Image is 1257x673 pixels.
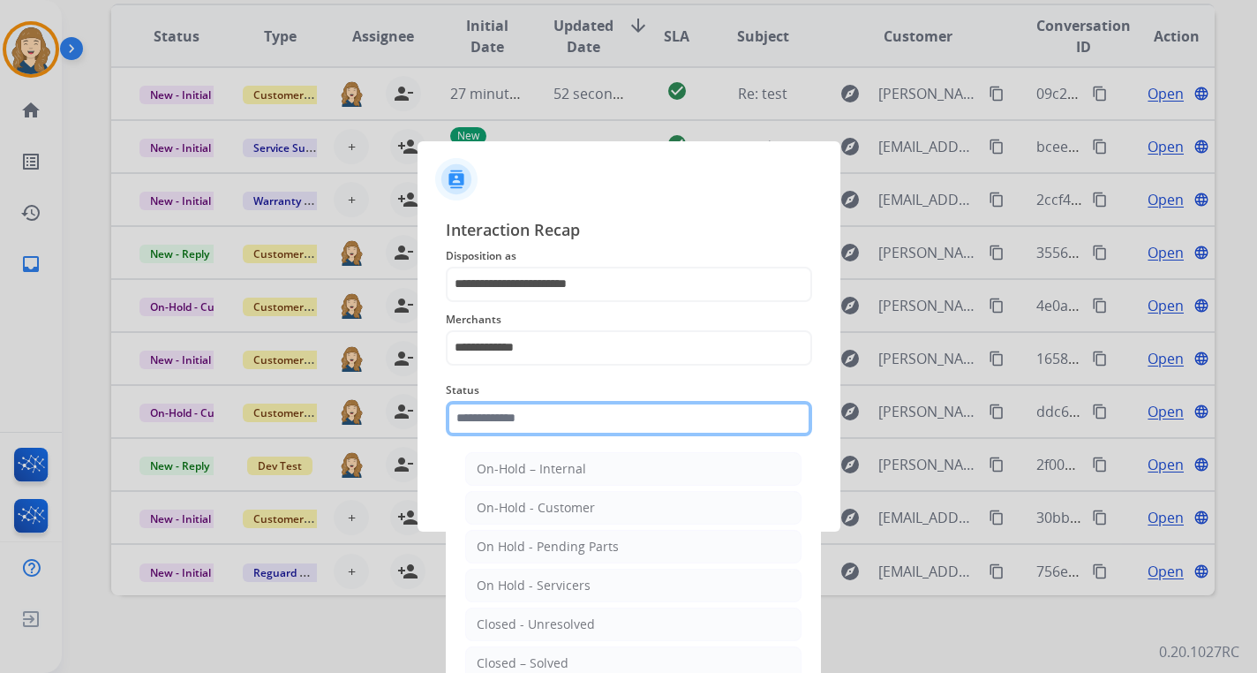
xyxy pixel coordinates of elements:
div: On-Hold - Customer [477,499,595,517]
div: Closed - Unresolved [477,616,595,633]
div: Closed – Solved [477,654,568,672]
p: 0.20.1027RC [1159,641,1239,662]
img: contactIcon [435,158,478,200]
div: On Hold - Servicers [477,577,591,594]
span: Interaction Recap [446,217,812,246]
span: Status [446,380,812,401]
span: Disposition as [446,246,812,267]
span: Merchants [446,309,812,330]
div: On-Hold – Internal [477,460,586,478]
div: On Hold - Pending Parts [477,538,619,556]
